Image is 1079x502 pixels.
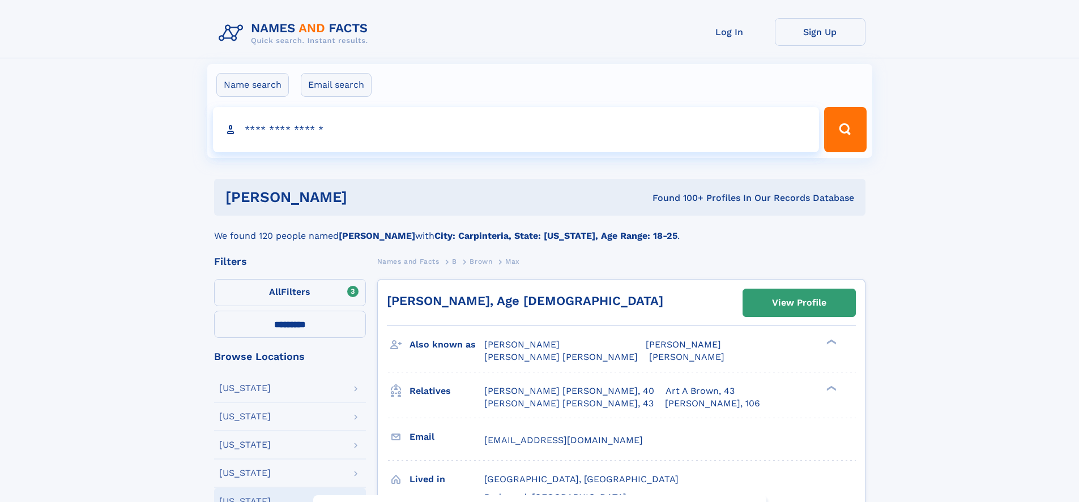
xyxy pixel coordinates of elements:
a: [PERSON_NAME], 106 [665,397,760,410]
a: View Profile [743,289,855,316]
h3: Also known as [410,335,484,354]
label: Name search [216,73,289,97]
a: Log In [684,18,775,46]
span: Max [505,258,520,265]
a: B [452,254,457,268]
a: Art A Brown, 43 [666,385,735,397]
h3: Email [410,427,484,447]
a: Sign Up [775,18,865,46]
div: Browse Locations [214,351,366,362]
label: Email search [301,73,372,97]
div: View Profile [772,290,826,316]
span: All [269,286,281,297]
div: [US_STATE] [219,412,271,421]
span: [GEOGRAPHIC_DATA], [GEOGRAPHIC_DATA] [484,474,679,484]
a: Brown [470,254,492,268]
button: Search Button [824,107,866,152]
img: Logo Names and Facts [214,18,377,49]
span: [PERSON_NAME] [649,351,724,362]
span: [EMAIL_ADDRESS][DOMAIN_NAME] [484,435,643,445]
div: Filters [214,256,366,267]
span: [PERSON_NAME] [646,339,721,350]
h3: Lived in [410,470,484,489]
div: [US_STATE] [219,440,271,449]
div: [US_STATE] [219,384,271,393]
span: [PERSON_NAME] [PERSON_NAME] [484,351,638,362]
a: [PERSON_NAME] [PERSON_NAME], 43 [484,397,654,410]
a: Names and Facts [377,254,440,268]
div: We found 120 people named with . [214,216,865,243]
div: Found 100+ Profiles In Our Records Database [500,192,854,204]
h1: [PERSON_NAME] [225,190,500,204]
b: [PERSON_NAME] [339,230,415,241]
div: ❯ [824,384,837,392]
span: [PERSON_NAME] [484,339,560,350]
input: search input [213,107,820,152]
label: Filters [214,279,366,306]
a: [PERSON_NAME] [PERSON_NAME], 40 [484,385,654,397]
b: City: Carpinteria, State: [US_STATE], Age Range: 18-25 [434,230,677,241]
div: [US_STATE] [219,469,271,478]
span: Brown [470,258,492,265]
div: ❯ [824,338,837,346]
span: B [452,258,457,265]
h3: Relatives [410,381,484,401]
a: [PERSON_NAME], Age [DEMOGRAPHIC_DATA] [387,294,663,308]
